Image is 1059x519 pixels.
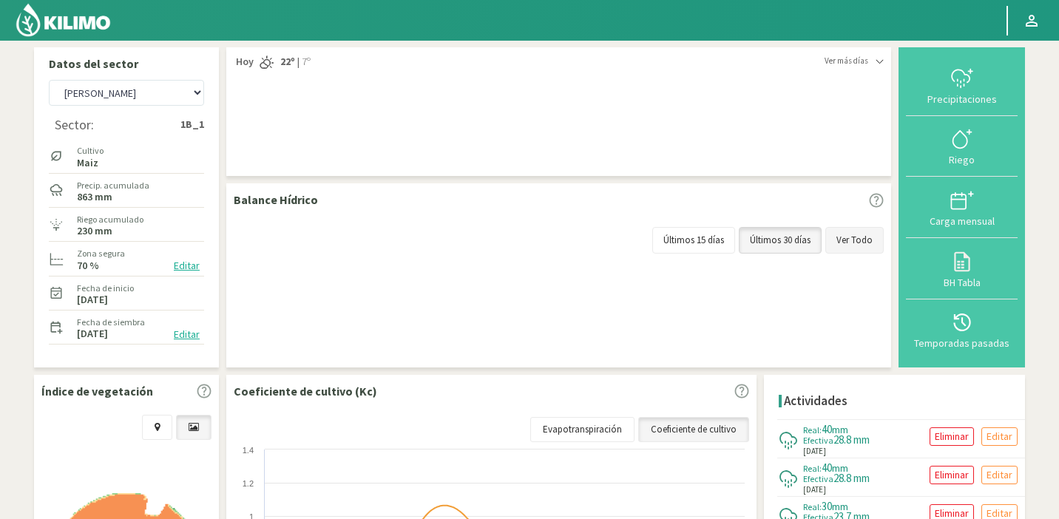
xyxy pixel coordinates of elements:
span: [DATE] [803,484,826,496]
span: mm [832,423,848,436]
div: Carga mensual [910,216,1013,226]
button: Ver Todo [825,227,884,254]
button: Eliminar [930,427,974,446]
span: 30 [822,499,832,513]
span: Real: [803,501,822,512]
p: Índice de vegetación [41,382,153,400]
span: Real: [803,463,822,474]
button: Temporadas pasadas [906,299,1018,361]
button: Editar [169,326,204,343]
a: Coeficiente de cultivo [638,417,749,442]
p: Editar [987,467,1012,484]
span: [DATE] [803,445,826,458]
span: Real: [803,424,822,435]
span: mm [832,500,848,513]
label: Cultivo [77,144,104,157]
label: [DATE] [77,329,108,339]
img: Kilimo [15,2,112,38]
label: 230 mm [77,226,112,236]
span: 40 [822,461,832,475]
button: Editar [981,466,1018,484]
label: Riego acumulado [77,213,143,226]
div: Precipitaciones [910,94,1013,104]
button: BH Tabla [906,238,1018,299]
p: Eliminar [935,428,969,445]
text: 1.2 [243,479,254,488]
span: Ver más días [825,55,868,67]
div: BH Tabla [910,277,1013,288]
button: Últimos 15 días [652,227,735,254]
div: Sector: [55,118,94,132]
p: Datos del sector [49,55,204,72]
button: Carga mensual [906,177,1018,238]
strong: 1B_1 [180,117,204,132]
button: Eliminar [930,466,974,484]
label: [DATE] [77,295,108,305]
div: Temporadas pasadas [910,338,1013,348]
div: Riego [910,155,1013,165]
span: Efectiva [803,435,833,446]
p: Eliminar [935,467,969,484]
p: Editar [987,428,1012,445]
p: Balance Hídrico [234,191,318,208]
span: 7º [300,55,311,69]
label: Maiz [77,158,104,168]
label: 70 % [77,261,99,271]
button: Precipitaciones [906,55,1018,116]
label: Fecha de inicio [77,282,134,295]
span: 40 [822,422,832,436]
p: Coeficiente de cultivo (Kc) [234,382,377,400]
button: Últimos 30 días [739,227,822,254]
strong: 22º [280,55,295,68]
label: Zona segura [77,247,125,260]
button: Editar [169,257,204,274]
label: Fecha de siembra [77,316,145,329]
label: 863 mm [77,192,112,202]
button: Riego [906,116,1018,177]
span: 28.8 mm [833,432,870,447]
label: Precip. acumulada [77,179,149,192]
text: 1.4 [243,446,254,455]
a: Evapotranspiración [530,417,635,442]
span: 28.8 mm [833,471,870,485]
button: Editar [981,427,1018,446]
span: Hoy [234,55,254,69]
span: | [297,55,300,69]
h4: Actividades [784,394,847,408]
span: mm [832,461,848,475]
span: Efectiva [803,473,833,484]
